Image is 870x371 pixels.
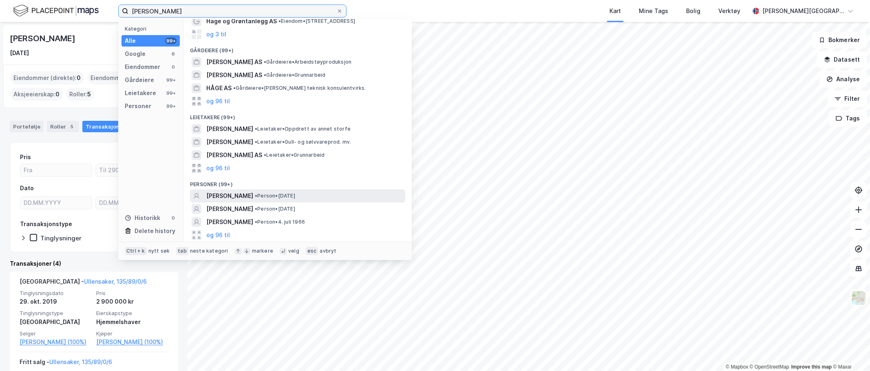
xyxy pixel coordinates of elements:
[77,73,81,83] span: 0
[10,88,63,101] div: Aksjeeierskap :
[20,357,112,370] div: Fritt salg -
[791,364,832,370] a: Improve this map
[255,126,257,132] span: •
[96,310,168,317] span: Eierskapstype
[20,164,92,176] input: Fra
[20,183,34,193] div: Dato
[165,90,177,96] div: 99+
[255,139,351,145] span: Leietaker • Gull- og sølvvareprod. mv.
[148,248,170,254] div: nytt søk
[255,139,257,145] span: •
[68,122,76,131] div: 5
[206,57,262,67] span: [PERSON_NAME] AS
[288,248,299,254] div: velg
[255,126,351,132] span: Leietaker • Oppdrett av annet storfe
[829,110,867,127] button: Tags
[206,163,230,173] button: og 96 til
[84,278,147,285] a: Ullensaker, 135/89/0/6
[125,88,156,98] div: Leietakere
[40,234,82,242] div: Tinglysninger
[125,62,160,72] div: Eiendommer
[170,215,177,221] div: 0
[718,6,740,16] div: Verktøy
[306,247,318,255] div: esc
[206,96,230,106] button: og 96 til
[829,332,870,371] iframe: Chat Widget
[233,85,366,91] span: Gårdeiere • [PERSON_NAME] teknisk konsulentvirks.
[206,70,262,80] span: [PERSON_NAME] AS
[750,364,789,370] a: OpenStreetMap
[264,152,266,158] span: •
[125,213,160,223] div: Historikk
[125,75,154,85] div: Gårdeiere
[264,59,266,65] span: •
[165,38,177,44] div: 99+
[20,297,91,307] div: 29. okt. 2019
[255,206,295,212] span: Person • [DATE]
[96,330,168,337] span: Kjøper
[206,191,253,201] span: [PERSON_NAME]
[278,18,355,24] span: Eiendom • [STREET_ADDRESS]
[10,259,178,269] div: Transaksjoner (4)
[320,248,336,254] div: avbryt
[686,6,700,16] div: Bolig
[264,152,325,158] span: Leietaker • Grunnarbeid
[10,121,44,132] div: Portefølje
[183,175,412,189] div: Personer (99+)
[264,72,266,78] span: •
[128,5,336,17] input: Søk på adresse, matrikkel, gårdeiere, leietakere eller personer
[726,364,748,370] a: Mapbox
[206,204,253,214] span: [PERSON_NAME]
[233,85,236,91] span: •
[609,6,621,16] div: Kart
[82,121,138,132] div: Transaksjoner
[96,297,168,307] div: 2 900 000 kr
[10,32,77,45] div: [PERSON_NAME]
[20,317,91,327] div: [GEOGRAPHIC_DATA]
[206,230,230,240] button: og 96 til
[206,217,253,227] span: [PERSON_NAME]
[176,247,188,255] div: tab
[206,124,253,134] span: [PERSON_NAME]
[264,72,325,78] span: Gårdeiere • Grunnarbeid
[20,290,91,297] span: Tinglysningsdato
[252,248,273,254] div: markere
[170,51,177,57] div: 6
[10,71,84,84] div: Eiendommer (direkte) :
[125,101,151,111] div: Personer
[20,197,92,209] input: DD.MM.YYYY
[13,4,99,18] img: logo.f888ab2527a4732fd821a326f86c7f29.svg
[135,226,175,236] div: Delete history
[87,71,166,84] div: Eiendommer (Indirekte) :
[10,48,29,58] div: [DATE]
[165,103,177,109] div: 99+
[20,277,147,290] div: [GEOGRAPHIC_DATA] -
[87,89,91,99] span: 5
[96,197,167,209] input: DD.MM.YYYY
[639,6,668,16] div: Mine Tags
[96,164,167,176] input: Til 2900000
[206,16,277,26] span: Hage og Grøntanlegg AS
[55,89,60,99] span: 0
[255,219,305,225] span: Person • 4. juli 1966
[125,26,180,32] div: Kategori
[206,137,253,147] span: [PERSON_NAME]
[206,83,232,93] span: HÅGE AS
[66,88,94,101] div: Roller :
[183,41,412,56] div: Gårdeiere (99+)
[96,290,168,297] span: Pris
[812,32,867,48] button: Bokmerker
[851,290,866,306] img: Z
[255,219,257,225] span: •
[20,337,91,347] a: [PERSON_NAME] (100%)
[47,121,79,132] div: Roller
[817,51,867,68] button: Datasett
[819,71,867,87] button: Analyse
[828,91,867,107] button: Filter
[206,29,226,39] button: og 3 til
[170,64,177,70] div: 0
[20,152,31,162] div: Pris
[190,248,228,254] div: neste kategori
[20,219,72,229] div: Transaksjonstype
[96,337,168,347] a: [PERSON_NAME] (100%)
